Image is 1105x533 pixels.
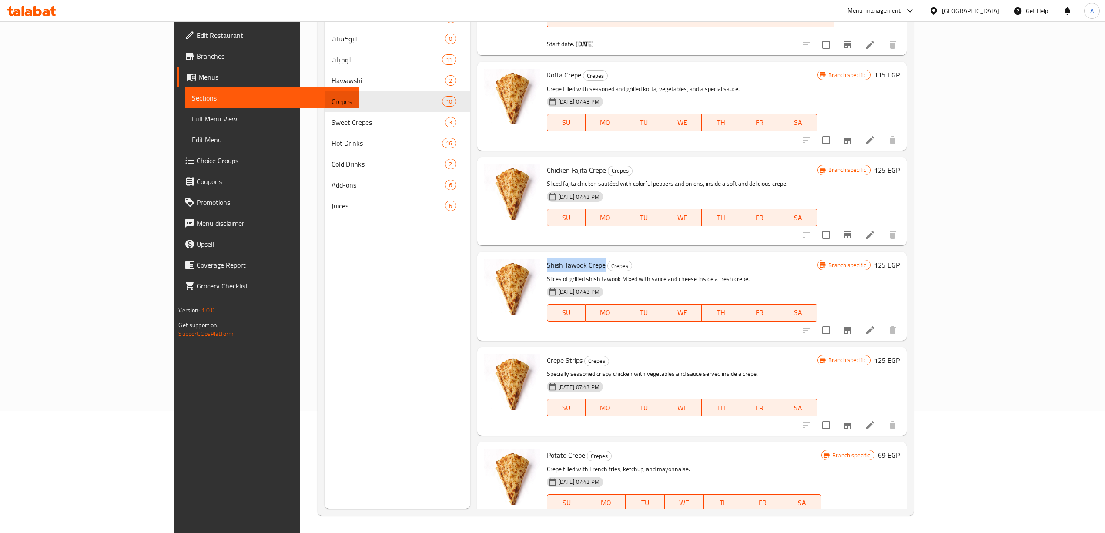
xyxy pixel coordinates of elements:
button: FR [740,114,779,131]
a: Edit Menu [185,129,358,150]
button: Branch-specific-item [837,415,858,436]
span: TU [633,13,666,25]
span: Kofta Crepe [547,68,581,81]
span: Crepes [583,71,607,81]
button: MO [586,114,624,131]
button: WE [665,494,704,512]
span: TH [705,116,737,129]
span: 6 [445,202,455,210]
button: FR [743,494,782,512]
span: SA [783,211,814,224]
button: WE [663,209,702,226]
button: FR [740,304,779,322]
span: 6 [445,181,455,189]
span: Shish Tawook Crepe [547,258,606,272]
span: FR [744,306,776,319]
span: Potato Crepe [547,449,585,462]
button: delete [882,225,903,245]
button: SA [782,494,821,512]
span: Get support on: [178,319,218,331]
div: Crepes [608,166,633,176]
div: Cold Drinks2 [325,154,470,174]
span: Crepes [585,356,609,366]
span: Version: [178,305,200,316]
span: Menu disclaimer [197,218,352,228]
a: Edit Restaurant [177,25,358,46]
a: Support.OpsPlatform [178,328,234,339]
button: TU [626,494,665,512]
span: WE [666,116,698,129]
span: TU [628,306,660,319]
span: Coverage Report [197,260,352,270]
button: TH [702,209,740,226]
button: SU [547,494,586,512]
button: FR [740,209,779,226]
span: Edit Restaurant [197,30,352,40]
a: Choice Groups [177,150,358,171]
button: WE [663,114,702,131]
div: Juices6 [325,195,470,216]
button: delete [882,34,903,55]
a: Branches [177,46,358,67]
span: Upsell [197,239,352,249]
button: MO [586,494,626,512]
button: Branch-specific-item [837,320,858,341]
a: Menus [177,67,358,87]
span: Choice Groups [197,155,352,166]
span: Branch specific [825,356,870,364]
span: Crepes [608,261,632,271]
button: SU [547,209,586,226]
span: [DATE] 07:43 PM [555,383,603,391]
span: Select to update [817,321,835,339]
div: [GEOGRAPHIC_DATA] [942,6,999,16]
span: SA [783,402,814,414]
a: Coupons [177,171,358,192]
span: Select to update [817,416,835,434]
div: البوكسات0 [325,28,470,49]
p: Sliced ​​fajita chicken sautéed with colorful peppers and onions, inside a soft and delicious crepe. [547,178,818,189]
p: Specially seasoned crispy chicken with vegetables and sauce served inside a crepe. [547,369,818,379]
div: Crepes [583,70,608,81]
span: FR [744,116,776,129]
span: Grocery Checklist [197,281,352,291]
span: SU [551,496,583,509]
span: Hawawshi [331,75,445,86]
button: WE [663,304,702,322]
span: Hot Drinks [331,138,442,148]
a: Edit menu item [865,420,875,430]
span: FR [744,402,776,414]
span: [DATE] 07:43 PM [555,193,603,201]
h6: 125 EGP [874,164,900,176]
span: TH [705,211,737,224]
div: الوجبات [331,54,442,65]
span: MO [590,496,622,509]
a: Edit menu item [865,325,875,335]
span: Select to update [817,36,835,54]
span: Full Menu View [192,114,352,124]
img: Kofta Crepe [484,69,540,124]
span: TU [628,116,660,129]
span: TH [715,13,749,25]
button: TU [624,114,663,131]
span: Add-ons [331,180,445,190]
span: SU [551,402,583,414]
h6: 125 EGP [874,354,900,366]
button: WE [663,399,702,416]
div: Menu-management [847,6,901,16]
div: Sweet Crepes [331,117,445,127]
button: delete [882,320,903,341]
div: items [445,201,456,211]
span: MO [589,116,621,129]
button: MO [586,399,624,416]
span: البوكسات [331,34,445,44]
h6: 69 EGP [878,449,900,461]
span: A [1090,6,1094,16]
a: Coverage Report [177,255,358,275]
span: Crepes [331,96,442,107]
div: Hawawshi2 [325,70,470,91]
span: TU [629,496,661,509]
button: TH [702,304,740,322]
